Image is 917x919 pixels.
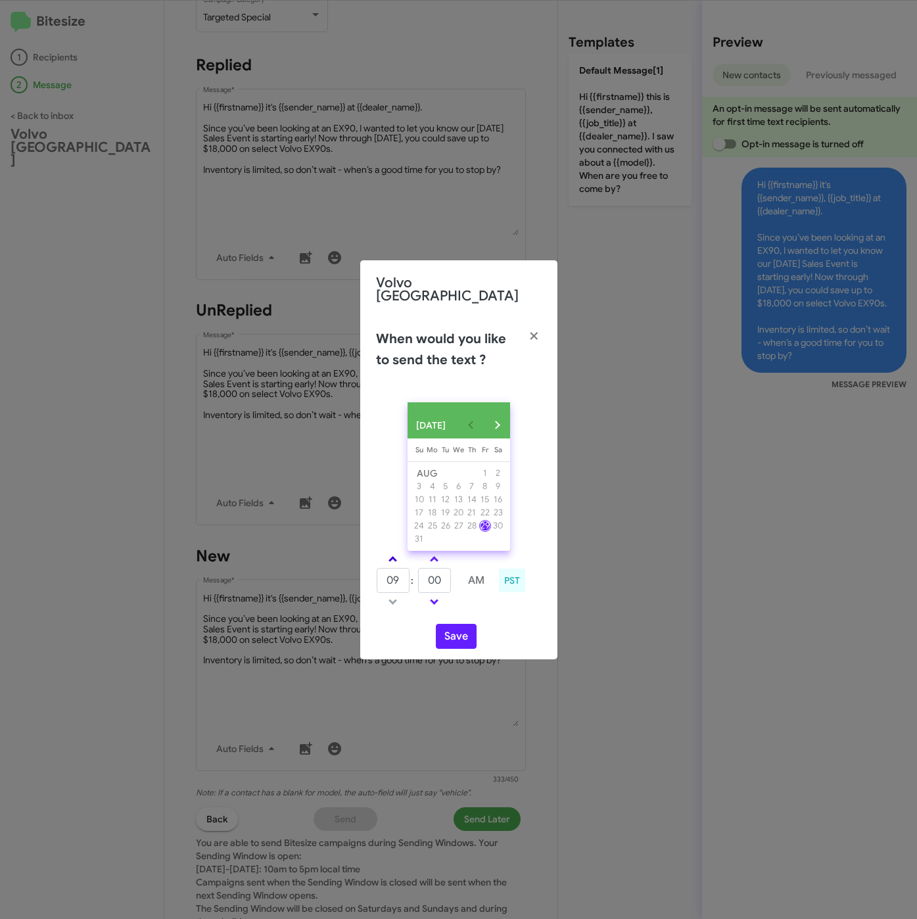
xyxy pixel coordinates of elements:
button: August 9, 2025 [492,480,505,493]
input: MM [418,568,451,593]
button: August 21, 2025 [465,506,479,519]
div: 25 [427,520,438,532]
td: : [410,567,417,594]
button: August 30, 2025 [492,519,505,532]
button: August 25, 2025 [426,519,439,532]
div: 21 [466,507,478,519]
div: 12 [440,494,452,506]
button: Previous month [458,412,484,438]
span: Th [468,445,476,454]
button: August 12, 2025 [439,493,452,506]
button: August 2, 2025 [492,467,505,480]
button: August 24, 2025 [413,519,426,532]
button: August 18, 2025 [426,506,439,519]
div: 11 [427,494,438,506]
button: August 6, 2025 [452,480,465,493]
div: 3 [413,481,425,492]
button: August 13, 2025 [452,493,465,506]
div: 17 [413,507,425,519]
button: August 20, 2025 [452,506,465,519]
button: Save [436,624,477,649]
td: AUG [413,467,479,480]
div: 9 [492,481,504,492]
div: 28 [466,520,478,532]
button: August 19, 2025 [439,506,452,519]
button: August 15, 2025 [479,493,492,506]
button: August 27, 2025 [452,519,465,532]
button: AM [459,568,493,593]
div: 24 [413,520,425,532]
div: 27 [453,520,465,532]
h2: When would you like to send the text ? [376,329,517,371]
div: 30 [492,520,504,532]
div: 15 [479,494,491,506]
div: 23 [492,507,504,519]
button: August 8, 2025 [479,480,492,493]
div: 2 [492,467,504,479]
span: Sa [494,445,502,454]
div: 1 [479,467,491,479]
button: Choose month and year [406,412,458,438]
div: 29 [479,520,491,532]
button: August 22, 2025 [479,506,492,519]
div: 18 [427,507,438,519]
div: 22 [479,507,491,519]
span: Su [415,445,423,454]
span: Mo [427,445,438,454]
div: 20 [453,507,465,519]
button: August 29, 2025 [479,519,492,532]
button: August 11, 2025 [426,493,439,506]
div: 26 [440,520,452,532]
button: August 4, 2025 [426,480,439,493]
button: August 14, 2025 [465,493,479,506]
button: August 10, 2025 [413,493,426,506]
button: August 23, 2025 [492,506,505,519]
button: August 3, 2025 [413,480,426,493]
input: HH [377,568,410,593]
div: 10 [413,494,425,506]
div: Volvo [GEOGRAPHIC_DATA] [360,260,557,318]
span: [DATE] [416,413,446,437]
div: 13 [453,494,465,506]
div: 4 [427,481,438,492]
button: August 1, 2025 [479,467,492,480]
div: PST [499,569,525,592]
div: 8 [479,481,491,492]
button: Next month [484,412,511,438]
div: 5 [440,481,452,492]
span: Fr [482,445,488,454]
div: 16 [492,494,504,506]
button: August 16, 2025 [492,493,505,506]
div: 19 [440,507,452,519]
button: August 7, 2025 [465,480,479,493]
button: August 31, 2025 [413,532,426,546]
div: 14 [466,494,478,506]
span: We [453,445,464,454]
div: 7 [466,481,478,492]
button: August 5, 2025 [439,480,452,493]
button: August 17, 2025 [413,506,426,519]
div: 31 [413,533,425,545]
div: 6 [453,481,465,492]
button: August 26, 2025 [439,519,452,532]
span: Tu [442,445,449,454]
button: August 28, 2025 [465,519,479,532]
